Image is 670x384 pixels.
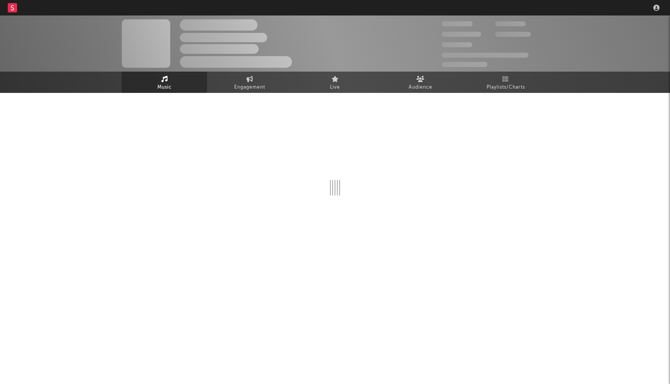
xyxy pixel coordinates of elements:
[442,42,472,47] span: 100,000
[207,72,292,93] a: Engagement
[442,21,473,26] span: 300,000
[442,32,481,37] span: 50,000,000
[442,53,528,58] span: 50,000,000 Monthly Listeners
[409,83,432,92] span: Audience
[463,72,548,93] a: Playlists/Charts
[234,83,265,92] span: Engagement
[378,72,463,93] a: Audience
[292,72,378,93] a: Live
[122,72,207,93] a: Music
[495,32,531,37] span: 1,000,000
[442,62,487,67] span: Jump Score: 85.0
[330,83,340,92] span: Live
[157,83,172,92] span: Music
[495,21,526,26] span: 100,000
[487,83,525,92] span: Playlists/Charts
